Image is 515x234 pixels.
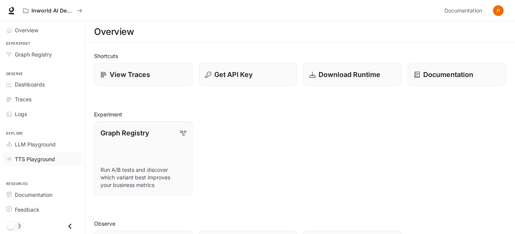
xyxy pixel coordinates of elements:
[441,3,488,18] a: Documentation
[408,63,506,86] a: Documentation
[15,26,38,34] span: Overview
[493,5,504,16] img: User avatar
[214,69,253,80] p: Get API Key
[100,166,186,189] p: Run A/B tests and discover which variant best improves your business metrics
[94,24,134,39] h1: Overview
[15,140,56,148] span: LLM Playground
[3,152,82,166] a: TTS Playground
[94,110,506,118] h2: Experiment
[15,80,45,88] span: Dashboards
[3,24,82,37] a: Overview
[199,63,297,86] button: Get API Key
[94,63,193,86] a: View Traces
[94,52,506,60] h2: Shortcuts
[3,138,82,151] a: LLM Playground
[15,206,39,214] span: Feedback
[61,218,79,234] button: Close drawer
[3,107,82,121] a: Logs
[94,220,506,228] h2: Observe
[94,121,193,195] a: Graph RegistryRun A/B tests and discover which variant best improves your business metrics
[15,155,55,163] span: TTS Playground
[3,203,82,216] a: Feedback
[110,69,150,80] p: View Traces
[444,6,482,16] span: Documentation
[20,3,86,18] button: All workspaces
[303,63,402,86] a: Download Runtime
[319,69,380,80] p: Download Runtime
[491,3,506,18] button: User avatar
[15,191,52,199] span: Documentation
[31,8,74,14] p: Inworld AI Demos
[3,48,82,61] a: Graph Registry
[15,50,52,58] span: Graph Registry
[7,221,14,230] span: Dark mode toggle
[15,95,31,103] span: Traces
[15,110,27,118] span: Logs
[3,78,82,91] a: Dashboards
[100,128,149,138] p: Graph Registry
[423,69,473,80] p: Documentation
[3,93,82,106] a: Traces
[3,188,82,201] a: Documentation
